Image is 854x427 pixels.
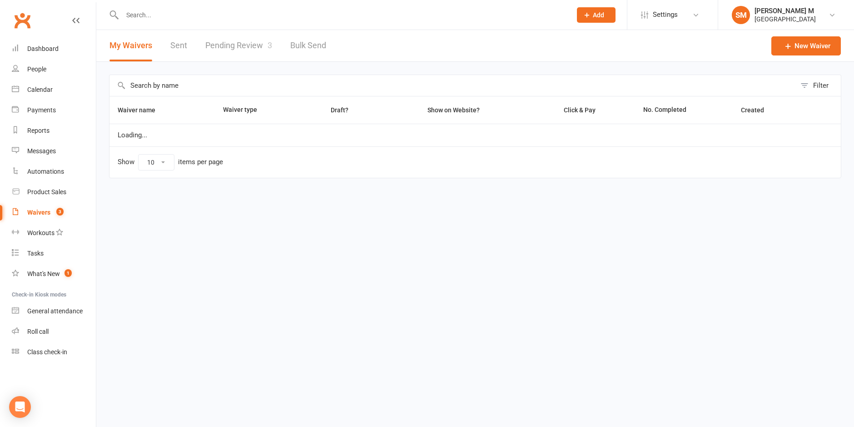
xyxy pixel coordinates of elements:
[27,65,46,73] div: People
[27,250,44,257] div: Tasks
[27,270,60,277] div: What's New
[65,269,72,277] span: 1
[741,105,774,116] button: Created
[796,75,841,96] button: Filter
[109,30,152,61] button: My Waivers
[419,105,490,116] button: Show on Website?
[12,182,96,202] a: Product Sales
[290,30,326,61] a: Bulk Send
[109,75,796,96] input: Search by name
[12,121,96,141] a: Reports
[12,301,96,322] a: General attendance kiosk mode
[12,39,96,59] a: Dashboard
[27,127,50,134] div: Reports
[215,96,298,124] th: Waiver type
[27,188,66,196] div: Product Sales
[12,243,96,264] a: Tasks
[27,307,83,315] div: General attendance
[556,105,606,116] button: Click & Pay
[813,80,829,91] div: Filter
[427,106,480,114] span: Show on Website?
[119,9,565,21] input: Search...
[118,106,165,114] span: Waiver name
[12,223,96,243] a: Workouts
[12,322,96,342] a: Roll call
[27,209,50,216] div: Waivers
[12,161,96,182] a: Automations
[593,11,604,19] span: Add
[653,5,678,25] span: Settings
[27,86,53,93] div: Calendar
[323,105,358,116] button: Draft?
[178,158,223,166] div: items per page
[27,328,49,335] div: Roll call
[268,40,272,50] span: 3
[12,59,96,80] a: People
[9,396,31,418] div: Open Intercom Messenger
[635,96,733,124] th: No. Completed
[12,80,96,100] a: Calendar
[12,141,96,161] a: Messages
[27,106,56,114] div: Payments
[755,15,816,23] div: [GEOGRAPHIC_DATA]
[205,30,272,61] a: Pending Review3
[12,342,96,362] a: Class kiosk mode
[27,229,55,236] div: Workouts
[741,106,774,114] span: Created
[755,7,816,15] div: [PERSON_NAME] M
[27,45,59,52] div: Dashboard
[331,106,348,114] span: Draft?
[12,202,96,223] a: Waivers 3
[771,36,841,55] a: New Waiver
[118,105,165,116] button: Waiver name
[27,348,67,356] div: Class check-in
[12,100,96,121] a: Payments
[109,124,841,146] td: Loading...
[27,168,64,175] div: Automations
[170,30,187,61] a: Sent
[564,106,596,114] span: Click & Pay
[732,6,750,24] div: SM
[27,147,56,155] div: Messages
[118,154,223,171] div: Show
[12,264,96,284] a: What's New1
[11,9,34,32] a: Clubworx
[577,7,616,23] button: Add
[56,208,64,216] span: 3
